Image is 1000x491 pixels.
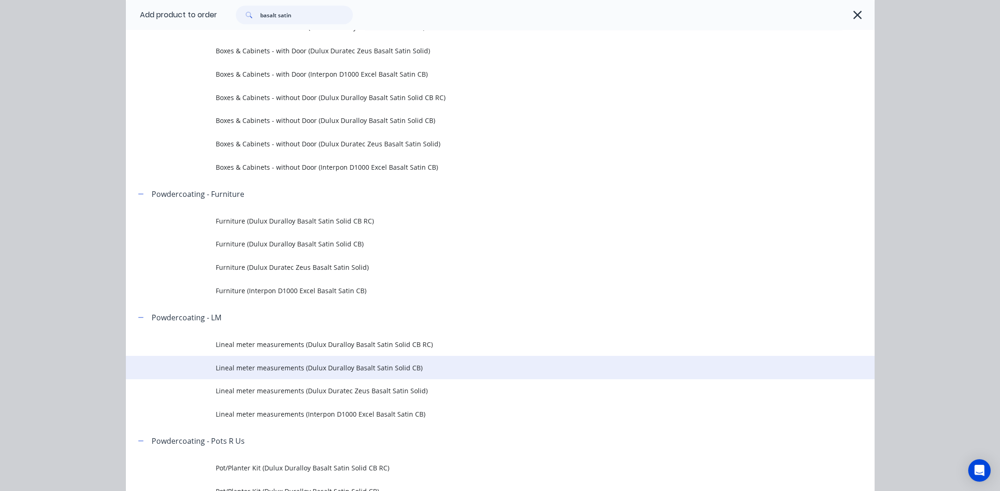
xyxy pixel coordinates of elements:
[152,435,245,447] div: Powdercoating - Pots R Us
[152,188,244,200] div: Powdercoating - Furniture
[216,363,743,373] span: Lineal meter measurements (Dulux Duralloy Basalt Satin Solid CB)
[216,386,743,396] span: Lineal meter measurements (Dulux Duratec Zeus Basalt Satin Solid)
[260,6,353,24] input: Search...
[216,69,743,79] span: Boxes & Cabinets - with Door (Interpon D1000 Excel Basalt Satin CB)
[152,312,221,323] div: Powdercoating - LM
[216,339,743,349] span: Lineal meter measurements (Dulux Duralloy Basalt Satin Solid CB RC)
[216,239,743,249] span: Furniture (Dulux Duralloy Basalt Satin Solid CB)
[216,286,743,296] span: Furniture (Interpon D1000 Excel Basalt Satin CB)
[216,216,743,226] span: Furniture (Dulux Duralloy Basalt Satin Solid CB RC)
[216,262,743,272] span: Furniture (Dulux Duratec Zeus Basalt Satin Solid)
[216,93,743,102] span: Boxes & Cabinets - without Door (Dulux Duralloy Basalt Satin Solid CB RC)
[216,139,743,149] span: Boxes & Cabinets - without Door (Dulux Duratec Zeus Basalt Satin Solid)
[968,459,991,482] div: Open Intercom Messenger
[216,162,743,172] span: Boxes & Cabinets - without Door (Interpon D1000 Excel Basalt Satin CB)
[216,409,743,419] span: Lineal meter measurements (Interpon D1000 Excel Basalt Satin CB)
[216,46,743,56] span: Boxes & Cabinets - with Door (Dulux Duratec Zeus Basalt Satin Solid)
[216,116,743,125] span: Boxes & Cabinets - without Door (Dulux Duralloy Basalt Satin Solid CB)
[216,463,743,473] span: Pot/Planter Kit (Dulux Duralloy Basalt Satin Solid CB RC)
